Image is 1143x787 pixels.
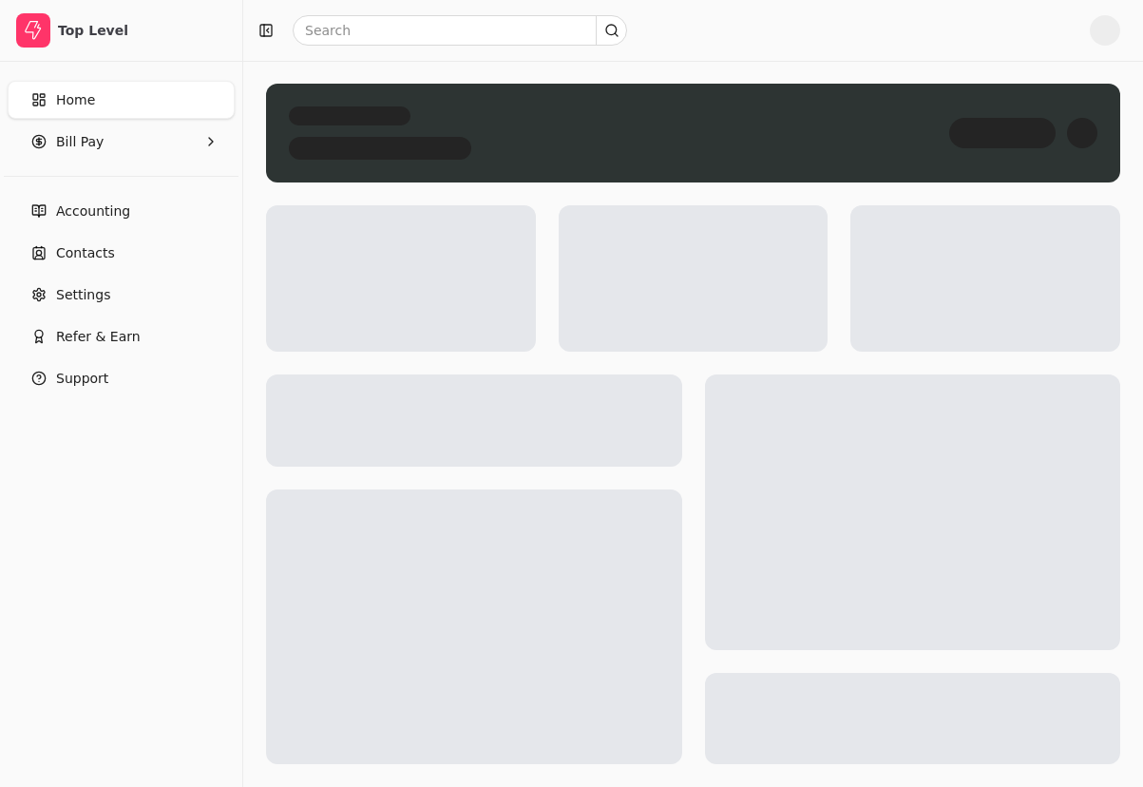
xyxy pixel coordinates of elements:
button: Support [8,359,235,397]
button: Bill Pay [8,123,235,161]
span: Support [56,369,108,389]
a: Contacts [8,234,235,272]
a: Settings [8,276,235,314]
span: Home [56,90,95,110]
button: Refer & Earn [8,317,235,355]
span: Contacts [56,243,115,263]
a: Home [8,81,235,119]
span: Bill Pay [56,132,104,152]
a: Accounting [8,192,235,230]
span: Accounting [56,202,130,221]
span: Settings [56,285,110,305]
span: Refer & Earn [56,327,141,347]
input: Search [293,15,627,46]
div: Top Level [58,21,226,40]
